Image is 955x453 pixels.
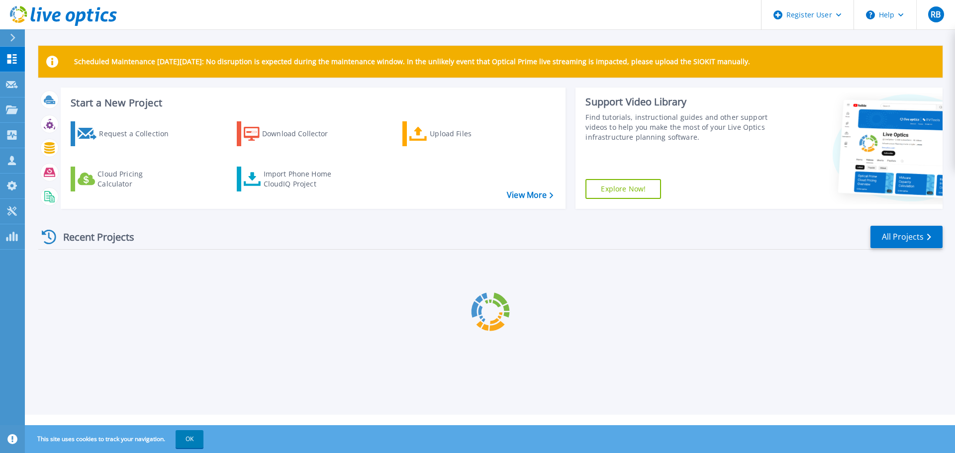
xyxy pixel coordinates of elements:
[71,121,182,146] a: Request a Collection
[402,121,513,146] a: Upload Files
[99,124,179,144] div: Request a Collection
[585,179,661,199] a: Explore Now!
[585,112,772,142] div: Find tutorials, instructional guides and other support videos to help you make the most of your L...
[262,124,342,144] div: Download Collector
[27,430,203,448] span: This site uses cookies to track your navigation.
[71,97,553,108] h3: Start a New Project
[237,121,348,146] a: Download Collector
[264,169,341,189] div: Import Phone Home CloudIQ Project
[585,95,772,108] div: Support Video Library
[176,430,203,448] button: OK
[507,190,553,200] a: View More
[870,226,943,248] a: All Projects
[74,58,750,66] p: Scheduled Maintenance [DATE][DATE]: No disruption is expected during the maintenance window. In t...
[430,124,509,144] div: Upload Files
[97,169,177,189] div: Cloud Pricing Calculator
[931,10,941,18] span: RB
[38,225,148,249] div: Recent Projects
[71,167,182,191] a: Cloud Pricing Calculator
